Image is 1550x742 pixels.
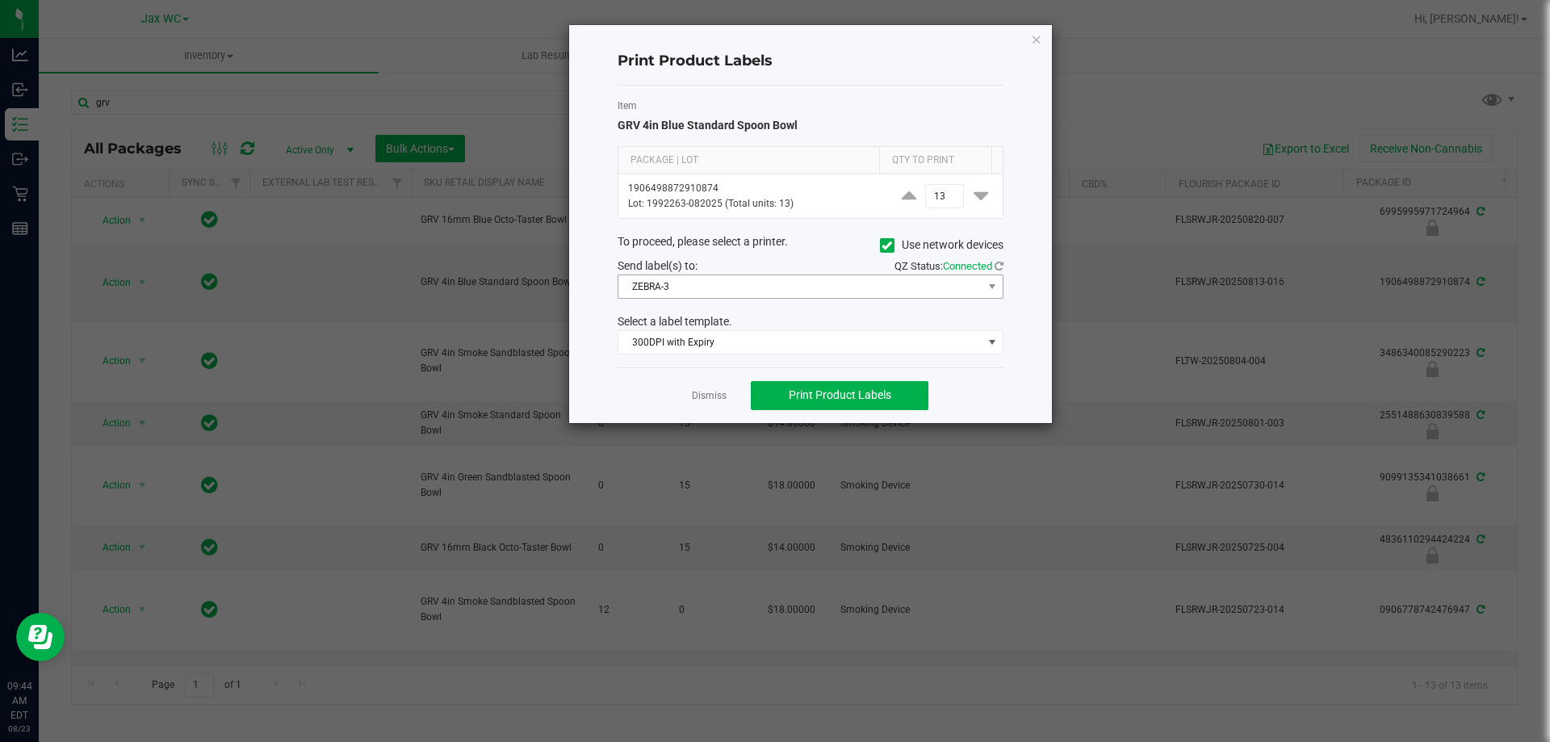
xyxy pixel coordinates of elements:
[879,147,991,174] th: Qty to Print
[628,196,878,212] p: Lot: 1992263-082025 (Total units: 13)
[605,233,1016,258] div: To proceed, please select a printer.
[16,613,65,661] iframe: Resource center
[628,181,878,196] p: 1906498872910874
[618,331,982,354] span: 300DPI with Expiry
[605,313,1016,330] div: Select a label template.
[618,275,982,298] span: ZEBRA-3
[618,259,697,272] span: Send label(s) to:
[943,260,992,272] span: Connected
[692,389,727,403] a: Dismiss
[618,147,879,174] th: Package | Lot
[618,119,798,132] span: GRV 4in Blue Standard Spoon Bowl
[751,381,928,410] button: Print Product Labels
[618,99,1003,113] label: Item
[789,388,891,401] span: Print Product Labels
[618,51,1003,72] h4: Print Product Labels
[880,237,1003,254] label: Use network devices
[894,260,1003,272] span: QZ Status:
